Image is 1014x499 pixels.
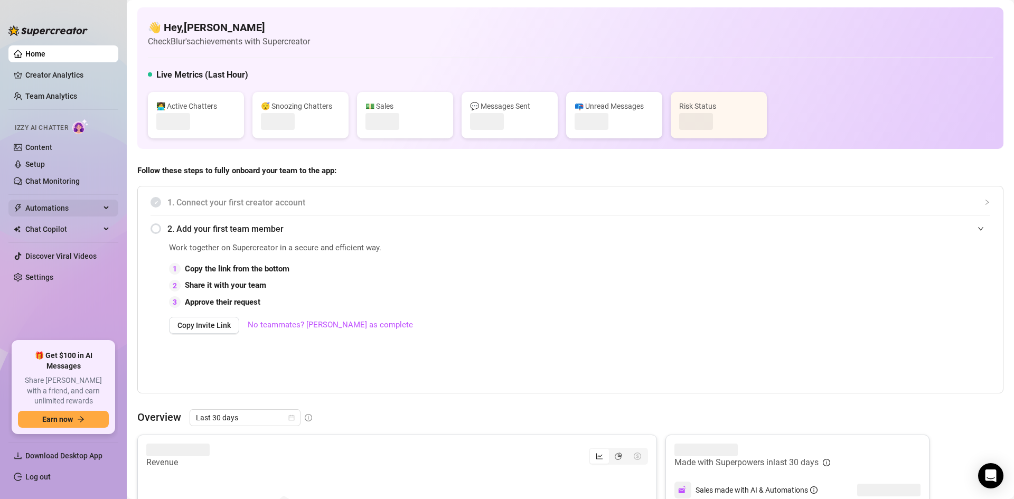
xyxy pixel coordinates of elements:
div: 📪 Unread Messages [575,100,654,112]
article: Made with Superpowers in last 30 days [674,456,819,469]
a: Content [25,143,52,152]
span: Earn now [42,415,73,423]
span: collapsed [984,199,990,205]
a: Log out [25,473,51,481]
span: calendar [288,415,295,421]
span: Work together on Supercreator in a secure and efficient way. [169,242,753,255]
span: pie-chart [615,453,622,460]
div: Risk Status [679,100,758,112]
span: expanded [978,225,984,232]
span: Izzy AI Chatter [15,123,68,133]
a: Discover Viral Videos [25,252,97,260]
h5: Live Metrics (Last Hour) [156,69,248,81]
div: 1. Connect your first creator account [151,190,990,215]
button: Copy Invite Link [169,317,239,334]
img: AI Chatter [72,119,89,134]
img: Chat Copilot [14,225,21,233]
h4: 👋 Hey, [PERSON_NAME] [148,20,310,35]
div: 💬 Messages Sent [470,100,549,112]
strong: Approve their request [185,297,260,307]
div: segmented control [589,448,648,465]
a: Settings [25,273,53,281]
span: download [14,451,22,460]
strong: Follow these steps to fully onboard your team to the app: [137,166,336,175]
img: logo-BBDzfeDw.svg [8,25,88,36]
div: Sales made with AI & Automations [696,484,818,496]
article: Revenue [146,456,210,469]
a: Creator Analytics [25,67,110,83]
a: No teammates? [PERSON_NAME] as complete [248,319,413,332]
iframe: Adding Team Members [779,242,990,377]
button: Earn nowarrow-right [18,411,109,428]
div: 2 [169,280,181,291]
span: Last 30 days [196,410,294,426]
span: thunderbolt [14,204,22,212]
strong: Copy the link from the bottom [185,264,289,274]
div: 😴 Snoozing Chatters [261,100,340,112]
span: Download Desktop App [25,451,102,460]
span: dollar-circle [634,453,641,460]
a: Setup [25,160,45,168]
span: 2. Add your first team member [167,222,990,236]
div: 1 [169,263,181,275]
span: info-circle [810,486,818,494]
span: line-chart [596,453,603,460]
span: arrow-right [77,416,84,423]
span: info-circle [823,459,830,466]
article: Overview [137,409,181,425]
a: Chat Monitoring [25,177,80,185]
img: svg%3e [678,485,688,495]
div: 💵 Sales [365,100,445,112]
div: 👩‍💻 Active Chatters [156,100,236,112]
article: Check Blur's achievements with Supercreator [148,35,310,48]
div: 3 [169,296,181,308]
span: 🎁 Get $100 in AI Messages [18,351,109,371]
a: Team Analytics [25,92,77,100]
span: Chat Copilot [25,221,100,238]
span: Share [PERSON_NAME] with a friend, and earn unlimited rewards [18,375,109,407]
span: Copy Invite Link [177,321,231,329]
div: Open Intercom Messenger [978,463,1003,488]
span: info-circle [305,414,312,421]
span: Automations [25,200,100,216]
a: Home [25,50,45,58]
div: 2. Add your first team member [151,216,990,242]
strong: Share it with your team [185,280,266,290]
span: 1. Connect your first creator account [167,196,990,209]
